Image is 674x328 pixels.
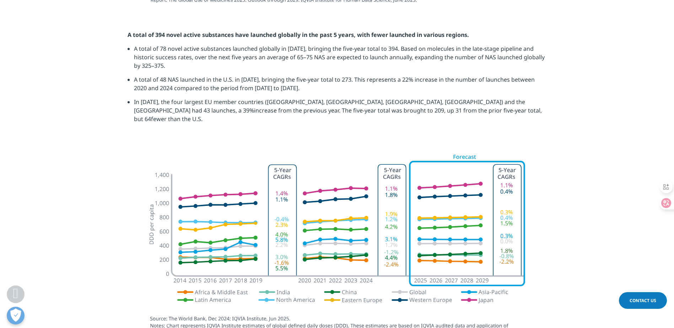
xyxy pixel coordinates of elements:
button: 打开偏好 [7,307,25,324]
span: Contact Us [630,297,656,304]
strong: A total of 394 novel active substances have launched globally in the past 5 years, with fewer lau... [128,31,469,39]
li: A total of 48 NAS launched in the U.S. in [DATE], bringing the five-year total to 273. This repre... [134,75,547,98]
li: In [DATE], the four largest EU member countries ([GEOGRAPHIC_DATA], [GEOGRAPHIC_DATA], [GEOGRAPHI... [134,98,547,129]
a: Contact Us [619,292,667,309]
li: A total of 78 novel active substances launched globally in [DATE], bringing the five-year total t... [134,44,547,75]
